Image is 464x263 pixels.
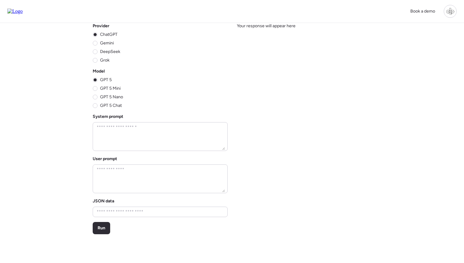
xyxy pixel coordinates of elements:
[100,94,123,100] span: GPT 5 Nano
[98,225,105,231] span: Run
[93,156,117,161] label: User prompt
[93,198,114,204] label: JSON data
[100,85,121,92] span: GPT 5 Mini
[100,57,110,63] span: Grok
[410,9,435,14] span: Book a demo
[93,68,105,74] span: Model
[93,23,109,29] span: Provider
[7,9,23,14] img: Logo
[237,23,296,29] span: Your response will appear here
[100,103,122,109] span: GPT 5 Chat
[100,40,114,46] span: Gemini
[100,49,120,55] span: DeepSeek
[100,32,118,38] span: ChatGPT
[100,77,112,83] span: GPT 5
[93,114,123,119] label: System prompt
